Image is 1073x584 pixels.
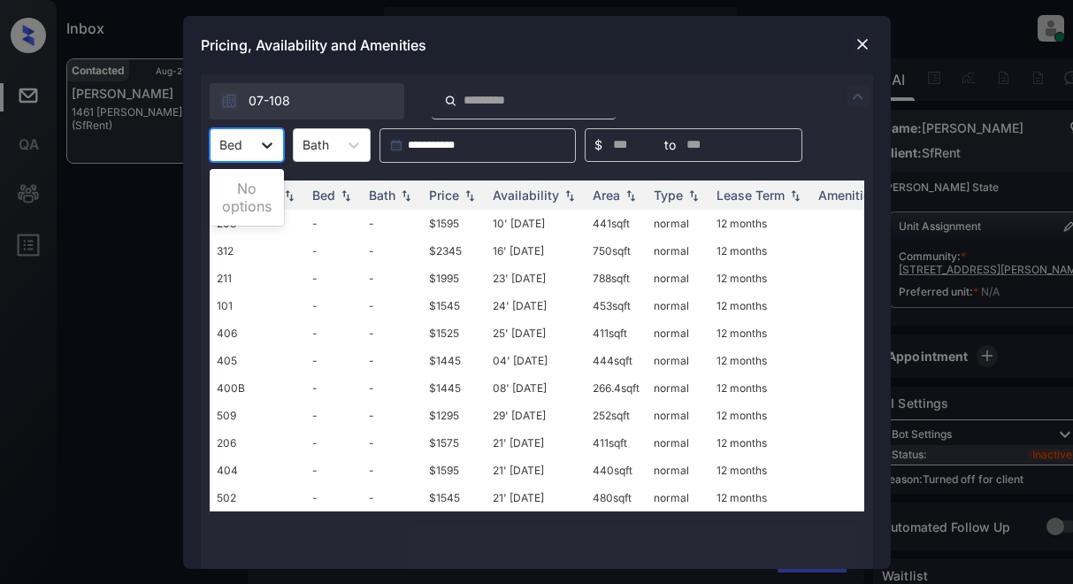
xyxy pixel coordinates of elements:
[586,237,647,265] td: 750 sqft
[647,319,709,347] td: normal
[664,135,676,155] span: to
[305,265,362,292] td: -
[210,265,305,292] td: 211
[210,292,305,319] td: 101
[709,347,811,374] td: 12 months
[647,347,709,374] td: normal
[429,188,459,203] div: Price
[305,210,362,237] td: -
[210,237,305,265] td: 312
[305,292,362,319] td: -
[709,402,811,429] td: 12 months
[486,265,586,292] td: 23' [DATE]
[709,237,811,265] td: 12 months
[647,429,709,457] td: normal
[461,188,479,201] img: sorting
[220,92,238,110] img: icon-zuma
[709,319,811,347] td: 12 months
[210,347,305,374] td: 405
[647,265,709,292] td: normal
[249,91,290,111] span: 07-108
[647,292,709,319] td: normal
[305,484,362,511] td: -
[586,374,647,402] td: 266.4 sqft
[586,210,647,237] td: 441 sqft
[709,484,811,511] td: 12 months
[486,210,586,237] td: 10' [DATE]
[422,265,486,292] td: $1995
[305,374,362,402] td: -
[593,188,620,203] div: Area
[647,457,709,484] td: normal
[362,265,422,292] td: -
[786,188,804,201] img: sorting
[362,292,422,319] td: -
[594,135,602,155] span: $
[305,347,362,374] td: -
[586,484,647,511] td: 480 sqft
[210,484,305,511] td: 502
[422,292,486,319] td: $1545
[709,374,811,402] td: 12 months
[647,484,709,511] td: normal
[622,188,640,201] img: sorting
[422,402,486,429] td: $1295
[362,237,422,265] td: -
[586,429,647,457] td: 411 sqft
[685,188,702,201] img: sorting
[422,210,486,237] td: $1595
[709,429,811,457] td: 12 months
[586,292,647,319] td: 453 sqft
[305,429,362,457] td: -
[210,319,305,347] td: 406
[486,402,586,429] td: 29' [DATE]
[847,86,869,107] img: icon-zuma
[422,319,486,347] td: $1525
[362,457,422,484] td: -
[586,319,647,347] td: 411 sqft
[647,237,709,265] td: normal
[422,347,486,374] td: $1445
[486,347,586,374] td: 04' [DATE]
[486,292,586,319] td: 24' [DATE]
[362,374,422,402] td: -
[210,374,305,402] td: 400B
[647,210,709,237] td: normal
[305,319,362,347] td: -
[183,16,891,74] div: Pricing, Availability and Amenities
[362,484,422,511] td: -
[586,347,647,374] td: 444 sqft
[280,188,298,201] img: sorting
[312,188,335,203] div: Bed
[654,188,683,203] div: Type
[486,457,586,484] td: 21' [DATE]
[362,429,422,457] td: -
[362,347,422,374] td: -
[561,188,579,201] img: sorting
[444,93,457,109] img: icon-zuma
[486,429,586,457] td: 21' [DATE]
[647,374,709,402] td: normal
[210,402,305,429] td: 509
[210,173,284,222] div: No options
[422,429,486,457] td: $1575
[305,457,362,484] td: -
[305,237,362,265] td: -
[709,457,811,484] td: 12 months
[337,188,355,201] img: sorting
[486,484,586,511] td: 21' [DATE]
[854,35,871,53] img: close
[422,237,486,265] td: $2345
[210,457,305,484] td: 404
[305,402,362,429] td: -
[709,292,811,319] td: 12 months
[486,374,586,402] td: 08' [DATE]
[210,429,305,457] td: 206
[369,188,395,203] div: Bath
[362,402,422,429] td: -
[422,484,486,511] td: $1545
[486,237,586,265] td: 16' [DATE]
[717,188,785,203] div: Lease Term
[586,265,647,292] td: 788 sqft
[709,210,811,237] td: 12 months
